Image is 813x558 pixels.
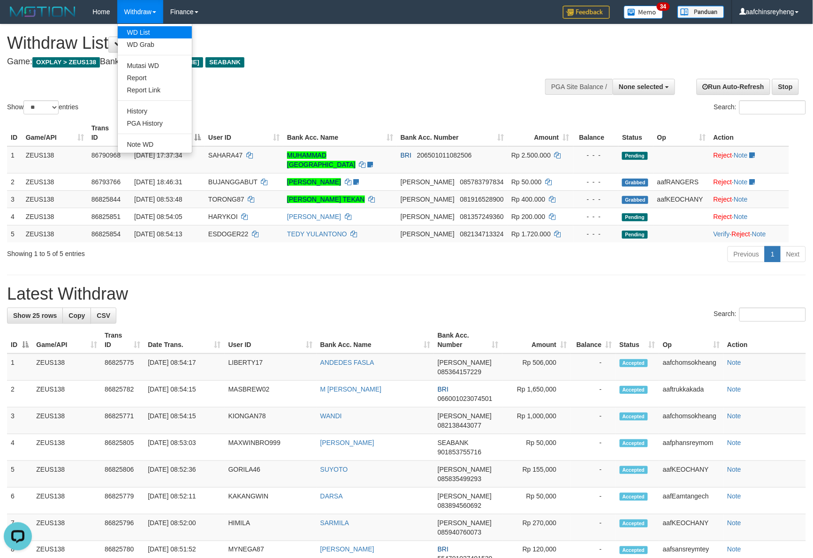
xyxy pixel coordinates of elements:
td: 2 [7,381,32,407]
div: PGA Site Balance / [545,79,613,95]
span: Accepted [620,546,648,554]
span: [PERSON_NAME] [401,213,455,220]
a: SUYOTO [320,466,348,473]
td: 86825796 [101,514,144,541]
a: Copy [62,308,91,324]
div: - - - [577,229,615,239]
td: [DATE] 08:54:17 [144,354,224,381]
span: [DATE] 08:54:05 [134,213,182,220]
span: SEABANK [438,439,469,446]
a: Note [727,492,741,500]
td: · · [710,225,789,242]
td: [DATE] 08:52:00 [144,514,224,541]
td: ZEUS138 [32,381,101,407]
td: 6 [7,488,32,514]
span: 86793766 [91,178,121,186]
img: MOTION_logo.png [7,5,78,19]
span: Copy 083894560692 to clipboard [438,502,481,509]
th: Action [710,120,789,146]
td: aafphansreymom [659,434,723,461]
td: MASBREW02 [225,381,317,407]
a: WD List [118,26,192,38]
a: WD Grab [118,38,192,51]
h1: Withdraw List [7,34,532,53]
td: 1 [7,354,32,381]
div: - - - [577,212,615,221]
td: ZEUS138 [32,434,101,461]
a: PGA History [118,117,192,129]
span: Copy 081916528900 to clipboard [460,196,504,203]
td: ZEUS138 [22,146,88,173]
td: ZEUS138 [22,208,88,225]
a: [PERSON_NAME] [287,178,341,186]
th: ID [7,120,22,146]
th: User ID: activate to sort column ascending [205,120,283,146]
td: ZEUS138 [32,354,101,381]
a: 1 [765,246,781,262]
a: Next [780,246,806,262]
span: SEABANK [205,57,244,68]
span: Rp 400.000 [511,196,545,203]
span: Grabbed [622,179,648,187]
td: [DATE] 08:52:36 [144,461,224,488]
td: - [570,488,615,514]
span: Pending [622,152,647,160]
img: panduan.png [677,6,724,18]
h1: Latest Withdraw [7,285,806,303]
td: 4 [7,208,22,225]
a: DARSA [320,492,343,500]
span: [PERSON_NAME] [401,196,455,203]
td: Rp 1,650,000 [502,381,571,407]
label: Show entries [7,100,78,114]
th: Balance: activate to sort column ascending [570,327,615,354]
span: [PERSON_NAME] [438,466,492,473]
td: aafchomsokheang [659,407,723,434]
span: Rp 2.500.000 [511,151,551,159]
th: Game/API: activate to sort column ascending [22,120,88,146]
td: aafchomsokheang [659,354,723,381]
td: aafKEOCHANY [659,514,723,541]
th: Trans ID: activate to sort column ascending [101,327,144,354]
td: HIMILA [225,514,317,541]
span: [PERSON_NAME] [438,412,492,420]
span: 86790968 [91,151,121,159]
span: BUJANGGABUT [208,178,258,186]
td: - [570,514,615,541]
td: 86825779 [101,488,144,514]
a: TEDY YULANTONO [287,230,347,238]
input: Search: [739,308,806,322]
span: [DATE] 17:37:34 [134,151,182,159]
a: Note [727,439,741,446]
span: Copy 085835499293 to clipboard [438,475,481,483]
span: Pending [622,231,647,239]
span: [PERSON_NAME] [438,519,492,527]
a: Reject [714,196,732,203]
span: SAHARA47 [208,151,243,159]
td: ZEUS138 [32,514,101,541]
td: Rp 506,000 [502,354,571,381]
span: Copy 082134713324 to clipboard [460,230,504,238]
td: KIONGAN78 [225,407,317,434]
td: KAKANGWIN [225,488,317,514]
a: Show 25 rows [7,308,63,324]
label: Search: [714,308,806,322]
span: Copy 081357249360 to clipboard [460,213,504,220]
span: Accepted [620,520,648,528]
span: Copy 206501011082506 to clipboard [417,151,472,159]
span: Rp 1.720.000 [511,230,551,238]
td: 5 [7,225,22,242]
h4: Game: Bank: [7,57,532,67]
td: [DATE] 08:52:11 [144,488,224,514]
a: Note WD [118,138,192,151]
a: History [118,105,192,117]
span: [DATE] 18:46:31 [134,178,182,186]
td: 86825782 [101,381,144,407]
span: Accepted [620,413,648,421]
td: ZEUS138 [32,488,101,514]
span: TORONG87 [208,196,244,203]
span: Rp 50.000 [511,178,542,186]
a: MUHAMMAD [GEOGRAPHIC_DATA] [287,151,356,168]
a: Note [727,412,741,420]
th: Game/API: activate to sort column ascending [32,327,101,354]
th: Bank Acc. Name: activate to sort column ascending [317,327,434,354]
